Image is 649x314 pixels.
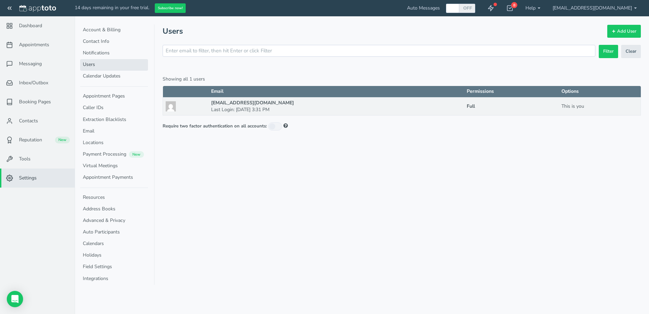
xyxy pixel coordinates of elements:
img: logo-apptoto--white.svg [19,5,56,12]
a: Email [80,126,148,137]
a: Contact Info [80,36,148,48]
strong: Full [467,103,475,109]
a: Resources [80,192,148,204]
span: Inbox/Outbox [19,80,48,86]
th: Email [208,86,464,97]
button: Clear [621,45,641,58]
a: Field Settings [80,261,148,273]
span: New [129,151,144,158]
a: Notifications [80,48,148,59]
a: Appointment Pages [80,91,148,102]
a: Integrations [80,273,148,285]
a: Extraction Blacklists [80,114,148,126]
a: Address Books [80,204,148,215]
a: Users [80,59,148,71]
a: Locations [80,137,148,149]
img: d846d039a02de537508b7cd2c51cf548 [166,101,176,111]
a: Caller IDs [80,102,148,114]
span: Auto Messages [407,5,440,12]
a: Holidays [80,250,148,261]
a: Virtual Meetings [80,160,148,172]
button: Filter [599,45,618,58]
div: Open Intercom Messenger [7,291,23,307]
input: Enter email to filter, then hit Enter or click Filter [163,45,595,57]
strong: [EMAIL_ADDRESS][DOMAIN_NAME] [211,100,294,106]
div: New [55,137,70,143]
a: Calendars [80,238,148,250]
a: Auto Participants [80,227,148,238]
a: Payment Processing [80,149,148,160]
button: Subscribe now! [155,3,186,13]
a: Add User [607,25,641,38]
span: Appointments [19,41,49,48]
a: Advanced & Privacy [80,215,148,227]
div: 8 [511,2,517,8]
span: Tools [19,156,31,162]
a: Account & Billing [80,24,148,36]
span: Booking Pages [19,99,51,105]
span: Dashboard [19,22,42,29]
th: Permissions [464,86,558,97]
div: Showing all 1 users [163,76,641,83]
td: This is you [559,97,641,115]
label: OFF [463,5,472,11]
span: Messaging [19,60,42,67]
span: Contacts [19,118,38,124]
h2: Users [163,24,183,38]
span: Settings [19,175,37,181]
td: Last Login: [DATE] 3:31 PM [208,97,464,115]
span: 14 days remaining in your free trial. [75,4,149,11]
span: Reputation [19,137,42,143]
a: Calendar Updates [80,71,148,82]
th: Options [559,86,641,97]
label: Require two factor authentication on all accounts: [163,123,267,129]
a: Appointment Payments [80,172,148,184]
